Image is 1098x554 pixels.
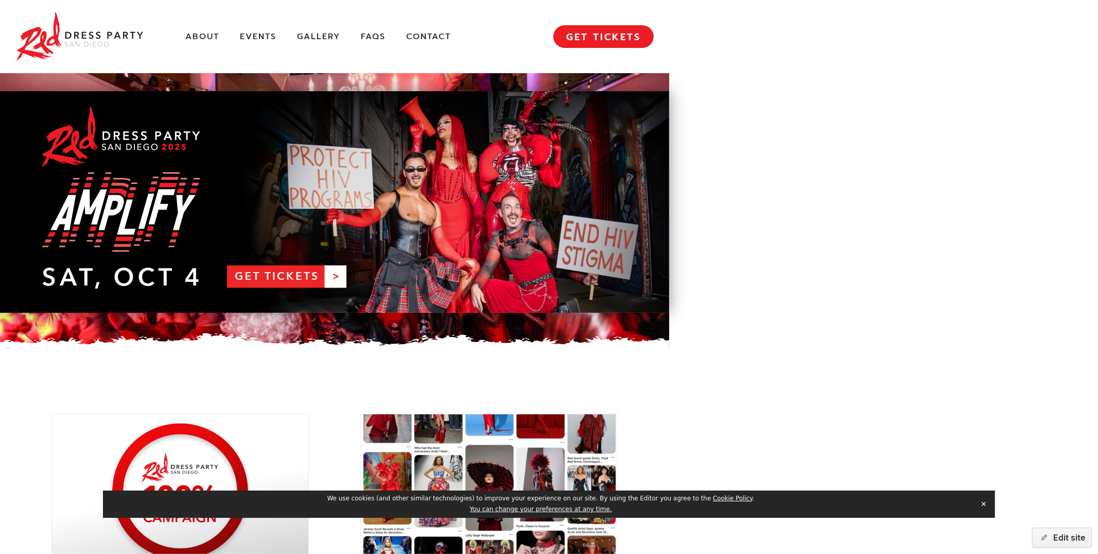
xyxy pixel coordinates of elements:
a: Cookie Policy [713,495,753,502]
a: About [185,31,219,42]
a: GET TICKETS [553,25,654,48]
a: Events [240,31,276,42]
a: Contact [406,31,451,42]
img: Red Dress Party San Diego [15,10,144,63]
a: FAQs [361,31,386,42]
span: We use cookies (and other similar technologies) to improve your experience on our site. By using ... [327,495,755,502]
button: You can change your preferences at any time. [469,506,612,514]
button: Close [977,496,991,512]
a: Gallery [297,31,340,42]
button: Edit site [1032,528,1092,548]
